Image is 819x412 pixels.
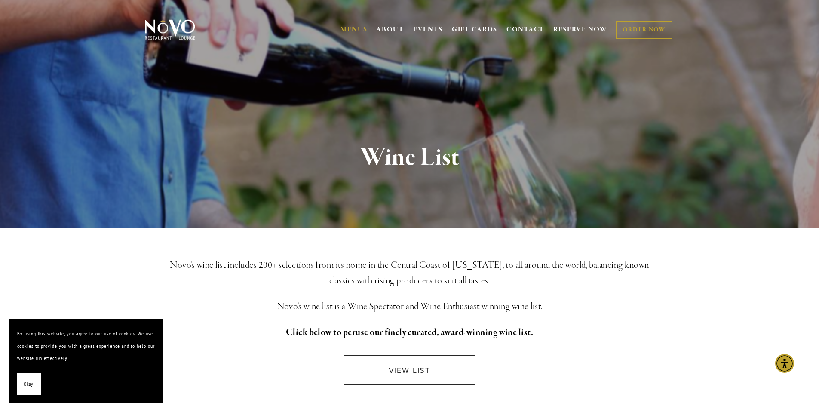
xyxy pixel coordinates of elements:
a: GIFT CARDS [452,22,497,38]
span: Okay! [24,378,34,390]
a: EVENTS [413,25,443,34]
h1: Wine List [159,144,660,172]
a: VIEW LIST [344,355,475,385]
a: MENUS [340,25,368,34]
a: RESERVE NOW [553,22,607,38]
h3: Novo’s wine list includes 200+ selections from its home in the Central Coast of [US_STATE], to al... [159,258,660,289]
div: Accessibility Menu [775,354,794,373]
img: Novo Restaurant &amp; Lounge [143,19,197,40]
a: ABOUT [376,25,404,34]
h3: Novo’s wine list is a Wine Spectator and Wine Enthusiast winning wine list. [159,299,660,314]
p: By using this website, you agree to our use of cookies. We use cookies to provide you with a grea... [17,328,155,365]
section: Cookie banner [9,319,163,403]
strong: Click below to peruse our finely curated, award-winning wine list. [286,326,534,338]
a: CONTACT [506,22,544,38]
a: ORDER NOW [616,21,672,39]
button: Okay! [17,373,41,395]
